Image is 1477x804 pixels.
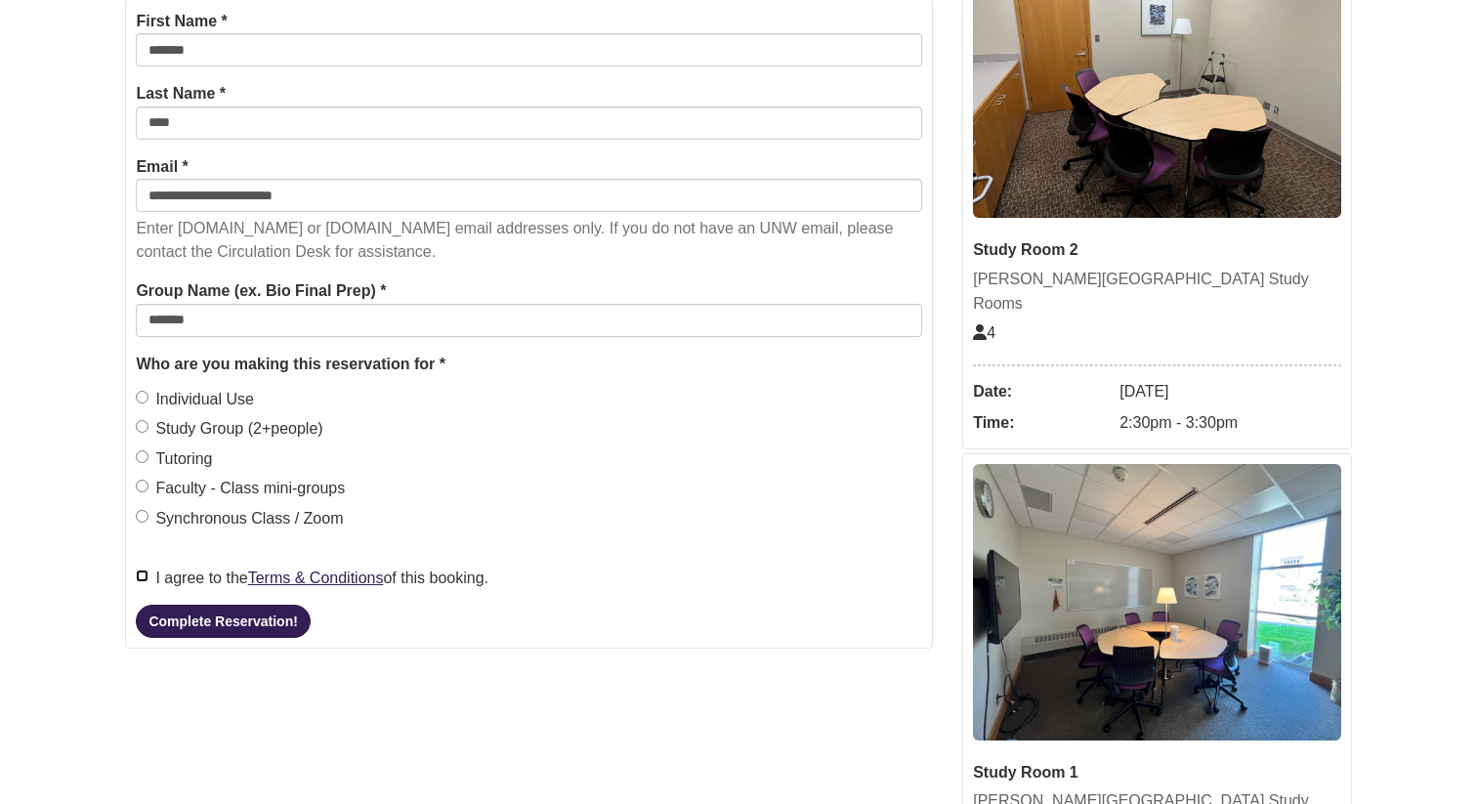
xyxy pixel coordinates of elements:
label: Email * [136,154,188,180]
div: Study Room 2 [973,237,1340,263]
input: Synchronous Class / Zoom [136,510,148,523]
input: Study Group (2+people) [136,420,148,433]
legend: Who are you making this reservation for * [136,352,922,377]
label: Tutoring [136,446,212,472]
label: Individual Use [136,387,254,412]
button: Complete Reservation! [136,605,310,638]
input: Tutoring [136,450,148,463]
p: Enter [DOMAIN_NAME] or [DOMAIN_NAME] email addresses only. If you do not have an UNW email, pleas... [136,217,922,264]
label: Last Name * [136,81,226,106]
label: Faculty - Class mini-groups [136,476,345,501]
span: The capacity of this space [973,324,995,341]
dt: Date: [973,376,1110,407]
label: I agree to the of this booking. [136,566,488,591]
label: Synchronous Class / Zoom [136,506,343,531]
img: Study Room 1 [973,464,1340,740]
dd: [DATE] [1119,376,1340,407]
div: [PERSON_NAME][GEOGRAPHIC_DATA] Study Rooms [973,267,1340,317]
input: Individual Use [136,391,148,403]
dd: 2:30pm - 3:30pm [1119,407,1340,439]
label: First Name * [136,9,227,34]
label: Group Name (ex. Bio Final Prep) * [136,278,386,304]
label: Study Group (2+people) [136,416,322,442]
input: I agree to theTerms & Conditionsof this booking. [136,570,148,582]
div: Study Room 1 [973,760,1340,785]
input: Faculty - Class mini-groups [136,480,148,492]
a: Terms & Conditions [248,570,384,586]
dt: Time: [973,407,1110,439]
